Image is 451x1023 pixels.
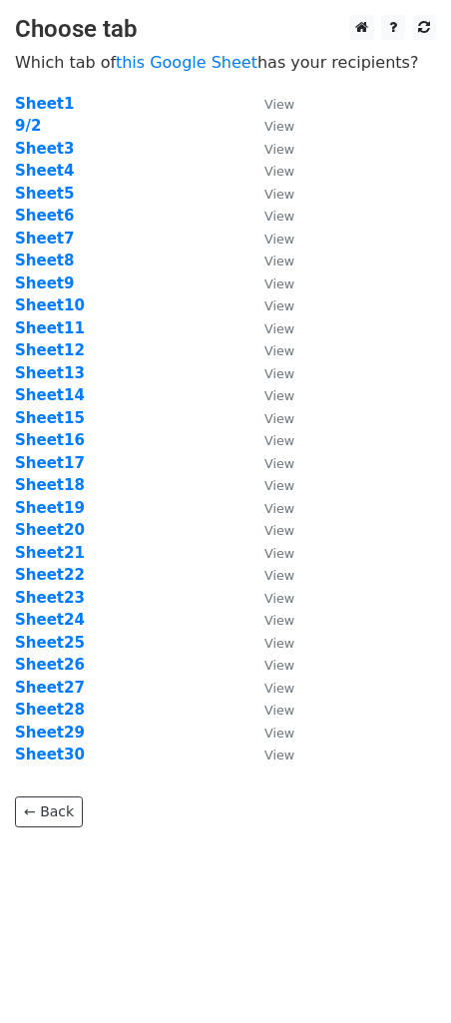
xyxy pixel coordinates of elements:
a: View [244,746,294,764]
small: View [264,613,294,628]
small: View [264,681,294,696]
small: View [264,164,294,179]
a: Sheet27 [15,679,85,697]
a: View [244,140,294,158]
small: View [264,703,294,718]
small: View [264,501,294,516]
a: View [244,544,294,562]
a: View [244,589,294,607]
small: View [264,433,294,448]
a: Sheet19 [15,499,85,517]
a: View [244,364,294,382]
a: ← Back [15,796,83,827]
small: View [264,658,294,673]
a: View [244,454,294,472]
small: View [264,276,294,291]
a: View [244,117,294,135]
a: Sheet21 [15,544,85,562]
small: View [264,388,294,403]
small: View [264,591,294,606]
a: Sheet14 [15,386,85,404]
a: Sheet12 [15,341,85,359]
strong: Sheet30 [15,746,85,764]
small: View [264,546,294,561]
small: View [264,254,294,268]
a: Sheet26 [15,656,85,674]
small: View [264,636,294,651]
small: View [264,523,294,538]
strong: Sheet20 [15,521,85,539]
small: View [264,456,294,471]
small: View [264,366,294,381]
a: View [244,319,294,337]
a: Sheet22 [15,566,85,584]
a: View [244,656,294,674]
a: View [244,431,294,449]
a: Sheet8 [15,252,74,269]
a: View [244,409,294,427]
small: View [264,232,294,247]
a: View [244,207,294,225]
small: View [264,748,294,763]
a: View [244,701,294,719]
a: View [244,476,294,494]
a: View [244,252,294,269]
a: Sheet18 [15,476,85,494]
small: View [264,343,294,358]
small: View [264,411,294,426]
a: Sheet28 [15,701,85,719]
a: this Google Sheet [116,53,257,72]
a: View [244,230,294,248]
a: Sheet10 [15,296,85,314]
a: View [244,274,294,292]
a: Sheet3 [15,140,74,158]
a: Sheet5 [15,185,74,203]
a: View [244,341,294,359]
a: Sheet7 [15,230,74,248]
a: Sheet9 [15,274,74,292]
a: View [244,296,294,314]
a: View [244,724,294,742]
a: View [244,679,294,697]
a: 9/2 [15,117,41,135]
small: View [264,97,294,112]
a: Sheet11 [15,319,85,337]
a: Sheet17 [15,454,85,472]
strong: Sheet4 [15,162,74,180]
strong: Sheet24 [15,611,85,629]
small: View [264,142,294,157]
a: Sheet6 [15,207,74,225]
a: View [244,521,294,539]
strong: Sheet1 [15,95,74,113]
a: View [244,566,294,584]
a: View [244,162,294,180]
a: View [244,634,294,652]
strong: Sheet16 [15,431,85,449]
a: View [244,185,294,203]
a: Sheet23 [15,589,85,607]
strong: Sheet15 [15,409,85,427]
small: View [264,568,294,583]
small: View [264,187,294,202]
small: View [264,478,294,493]
small: View [264,321,294,336]
a: Sheet29 [15,724,85,742]
a: Sheet13 [15,364,85,382]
